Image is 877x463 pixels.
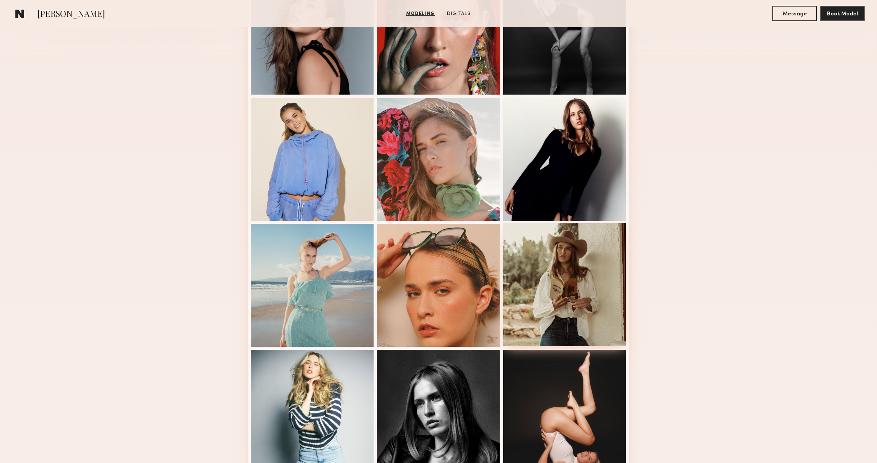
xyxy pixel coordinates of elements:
[820,10,865,17] a: Book Model
[444,10,474,17] a: Digitals
[820,6,865,21] button: Book Model
[37,8,105,21] span: [PERSON_NAME]
[403,10,438,17] a: Modeling
[772,6,817,21] button: Message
